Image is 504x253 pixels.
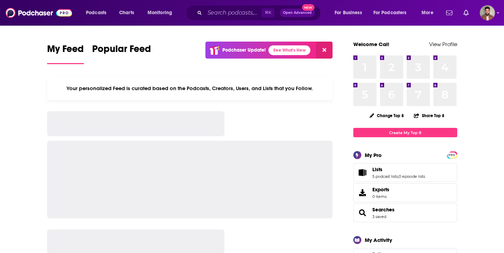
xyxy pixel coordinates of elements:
[372,166,425,173] a: Lists
[422,8,433,18] span: More
[81,7,115,18] button: open menu
[417,7,442,18] button: open menu
[372,186,389,193] span: Exports
[47,43,84,64] a: My Feed
[372,174,398,179] a: 5 podcast lists
[330,7,371,18] button: open menu
[302,4,315,11] span: New
[92,43,151,64] a: Popular Feed
[268,45,310,55] a: See What's New
[353,41,389,47] a: Welcome Cal!
[356,208,370,218] a: Searches
[47,77,333,100] div: Your personalized Feed is curated based on the Podcasts, Creators, Users, and Lists that you Follow.
[143,7,181,18] button: open menu
[335,8,362,18] span: For Business
[448,152,456,157] a: PRO
[47,43,84,59] span: My Feed
[283,11,312,15] span: Open Advanced
[480,5,495,20] button: Show profile menu
[429,41,457,47] a: View Profile
[480,5,495,20] span: Logged in as calmonaghan
[373,8,407,18] span: For Podcasters
[365,152,382,158] div: My Pro
[115,7,138,18] a: Charts
[356,168,370,177] a: Lists
[205,7,262,18] input: Search podcasts, credits, & more...
[480,5,495,20] img: User Profile
[353,163,457,182] span: Lists
[414,109,445,122] button: Share Top 8
[119,8,134,18] span: Charts
[365,237,392,243] div: My Activity
[461,7,471,19] a: Show notifications dropdown
[92,43,151,59] span: Popular Feed
[372,194,389,199] span: 0 items
[443,7,455,19] a: Show notifications dropdown
[369,7,417,18] button: open menu
[372,207,395,213] a: Searches
[148,8,172,18] span: Monitoring
[353,128,457,137] a: Create My Top 8
[222,47,266,53] p: Podchaser Update!
[86,8,106,18] span: Podcasts
[356,188,370,198] span: Exports
[372,166,382,173] span: Lists
[192,5,327,21] div: Search podcasts, credits, & more...
[353,183,457,202] a: Exports
[372,214,386,219] a: 3 saved
[399,174,425,179] a: 0 episode lists
[262,8,274,17] span: ⌘ K
[280,9,315,17] button: Open AdvancedNew
[353,203,457,222] span: Searches
[6,6,72,19] img: Podchaser - Follow, Share and Rate Podcasts
[365,111,408,120] button: Change Top 8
